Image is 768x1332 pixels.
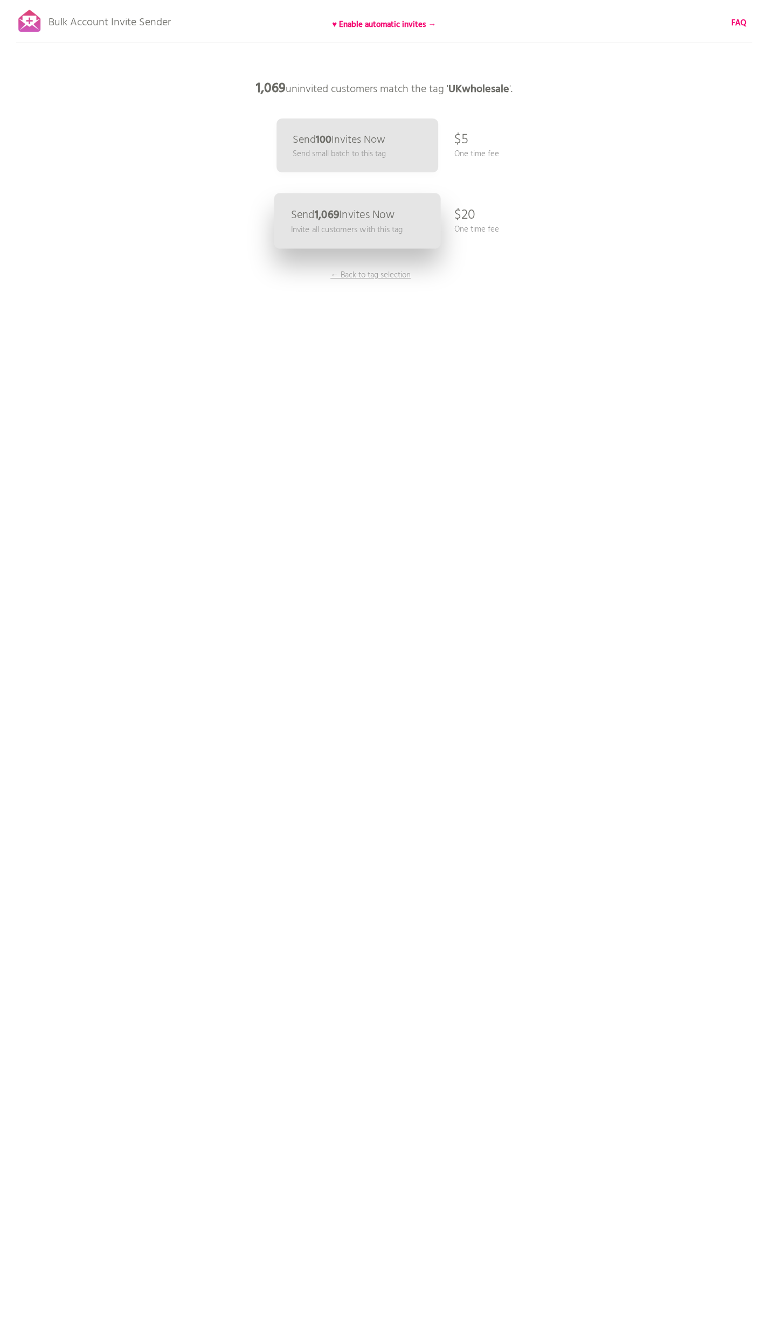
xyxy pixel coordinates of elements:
[290,224,403,236] p: Invite all customers with this tag
[314,206,338,224] b: 1,069
[223,73,546,105] p: uninvited customers match the tag ' '.
[290,210,395,221] p: Send Invites Now
[49,6,171,33] p: Bulk Account Invite Sender
[293,148,386,160] p: Send small batch to this tag
[454,148,499,160] p: One time fee
[454,224,499,235] p: One time fee
[293,135,385,145] p: Send Invites Now
[256,78,286,100] b: 1,069
[274,193,440,249] a: Send1,069Invites Now Invite all customers with this tag
[448,81,509,98] b: UKwholesale
[276,118,438,172] a: Send100Invites Now Send small batch to this tag
[316,131,331,149] b: 100
[332,18,436,31] b: ♥ Enable automatic invites →
[731,17,746,29] a: FAQ
[454,199,475,232] p: $20
[330,269,411,281] p: ← Back to tag selection
[454,124,468,156] p: $5
[731,17,746,30] b: FAQ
